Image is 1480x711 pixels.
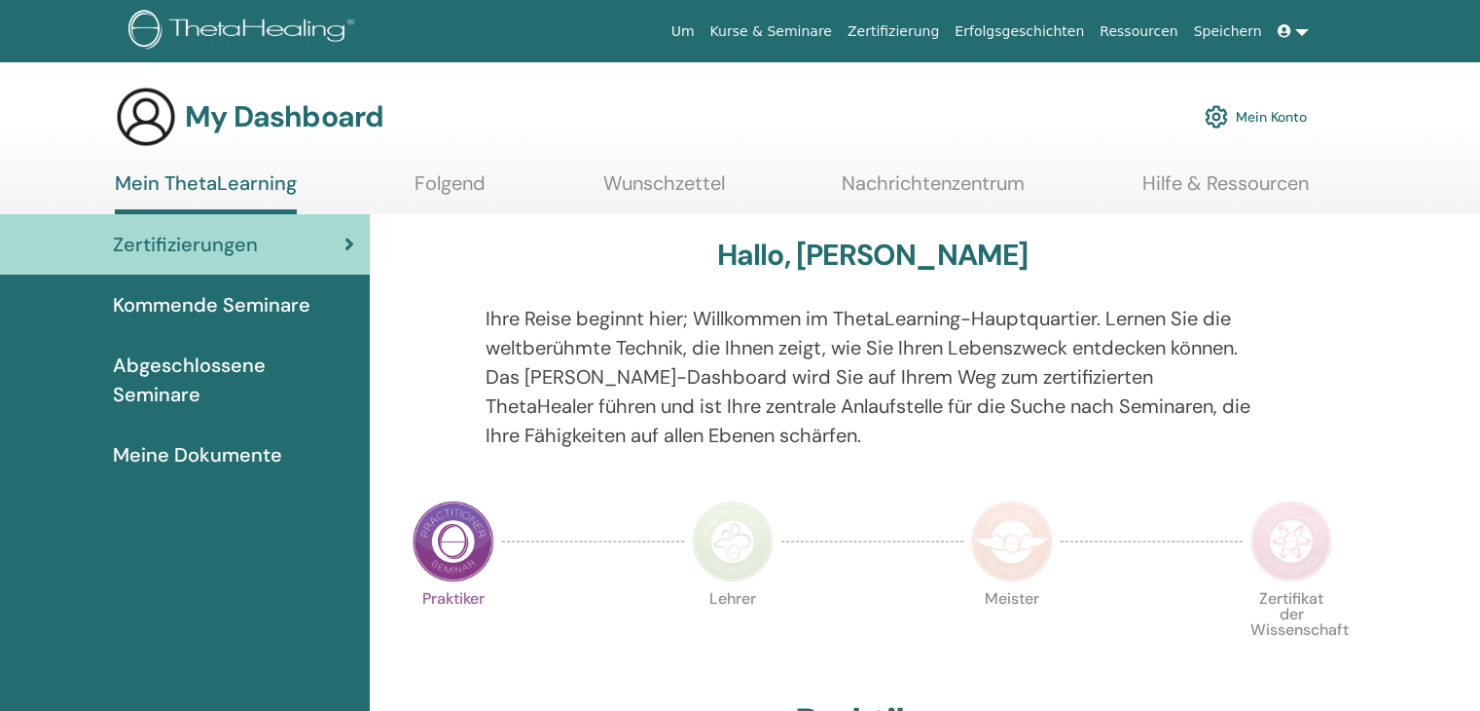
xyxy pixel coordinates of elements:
a: Hilfe & Ressourcen [1142,171,1309,209]
a: Zertifizierung [840,14,947,50]
img: Master [971,501,1053,582]
span: Meine Dokumente [113,440,282,469]
a: Kurse & Seminare [703,14,840,50]
span: Zertifizierungen [113,230,258,259]
h3: Hallo, [PERSON_NAME] [717,238,1029,273]
a: Folgend [415,171,486,209]
img: generic-user-icon.jpg [115,86,177,148]
h3: My Dashboard [185,99,383,134]
p: Meister [971,591,1053,673]
a: Nachrichtenzentrum [842,171,1025,209]
a: Erfolgsgeschichten [947,14,1092,50]
a: Um [664,14,703,50]
p: Zertifikat der Wissenschaft [1250,591,1332,673]
img: Practitioner [413,501,494,582]
a: Mein ThetaLearning [115,171,297,214]
a: Ressourcen [1092,14,1185,50]
p: Ihre Reise beginnt hier; Willkommen im ThetaLearning-Hauptquartier. Lernen Sie die weltberühmte T... [486,304,1260,450]
a: Speichern [1186,14,1270,50]
span: Abgeschlossene Seminare [113,351,354,409]
img: Certificate of Science [1250,501,1332,582]
img: logo.png [128,10,361,54]
span: Kommende Seminare [113,290,310,319]
img: cog.svg [1205,100,1228,133]
p: Praktiker [413,591,494,673]
a: Wunschzettel [603,171,725,209]
p: Lehrer [692,591,774,673]
a: Mein Konto [1205,95,1307,138]
img: Instructor [692,501,774,582]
